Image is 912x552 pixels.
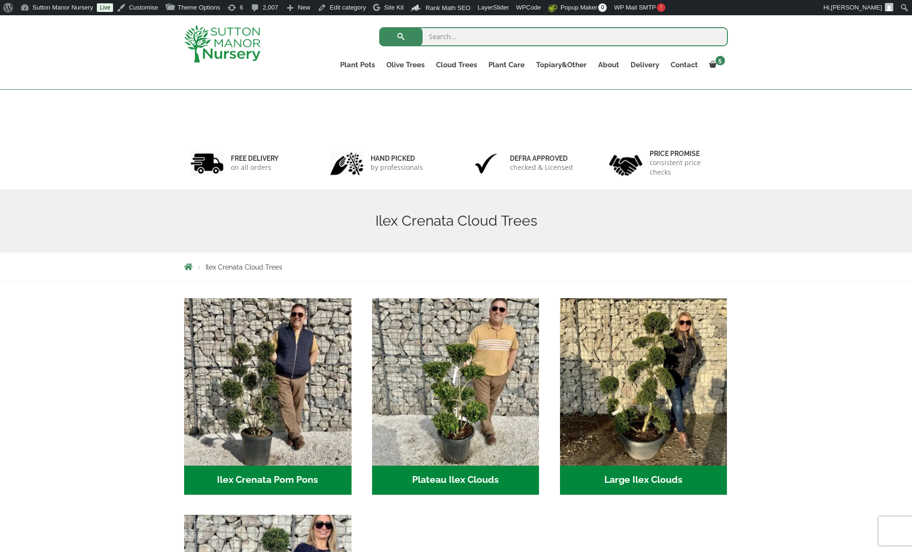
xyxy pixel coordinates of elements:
[384,4,404,11] span: Site Kit
[483,58,530,72] a: Plant Care
[715,56,725,65] span: 5
[598,3,607,12] span: 0
[371,154,423,163] h6: hand picked
[372,466,539,495] h2: Plateau Ilex Clouds
[334,58,381,72] a: Plant Pots
[97,3,113,12] a: Live
[379,27,728,46] input: Search...
[704,58,728,72] a: 5
[625,58,665,72] a: Delivery
[560,298,727,466] img: Large Ilex Clouds
[190,151,224,176] img: 1.jpg
[372,298,539,495] a: Visit product category Plateau Ilex Clouds
[184,298,352,466] img: Ilex Crenata Pom Pons
[650,158,722,177] p: consistent price checks
[184,263,728,271] nav: Breadcrumbs
[831,4,882,11] span: [PERSON_NAME]
[184,25,260,62] img: logo
[430,58,483,72] a: Cloud Trees
[231,154,279,163] h6: FREE DELIVERY
[330,151,363,176] img: 2.jpg
[592,58,625,72] a: About
[184,466,352,495] h2: Ilex Crenata Pom Pons
[184,212,728,229] h1: Ilex Crenata Cloud Trees
[510,154,573,163] h6: Defra approved
[560,298,727,495] a: Visit product category Large Ilex Clouds
[657,3,665,12] span: !
[510,163,573,172] p: checked & Licensed
[381,58,430,72] a: Olive Trees
[469,151,503,176] img: 3.jpg
[425,4,470,11] span: Rank Math SEO
[206,263,282,271] span: Ilex Crenata Cloud Trees
[560,466,727,495] h2: Large Ilex Clouds
[184,298,352,495] a: Visit product category Ilex Crenata Pom Pons
[530,58,592,72] a: Topiary&Other
[231,163,279,172] p: on all orders
[372,298,539,466] img: Plateau Ilex Clouds
[650,149,722,158] h6: Price promise
[371,163,423,172] p: by professionals
[609,149,643,178] img: 4.jpg
[665,58,704,72] a: Contact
